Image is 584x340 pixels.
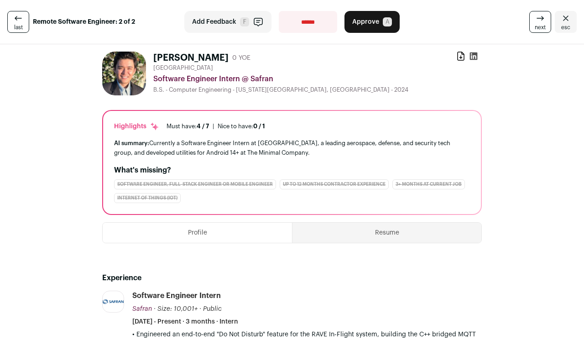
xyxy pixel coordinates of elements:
[33,17,135,26] strong: Remote Software Engineer: 2 of 2
[114,122,159,131] div: Highlights
[132,317,238,326] span: [DATE] - Present · 3 months · Intern
[561,24,570,31] span: esc
[555,11,577,33] a: Close
[153,64,213,72] span: [GEOGRAPHIC_DATA]
[253,123,265,129] span: 0 / 1
[103,299,124,304] img: a33c5ecee8df3f34a95db693531e15900846139b83029142d954007d2f236be4.gif
[167,123,209,130] div: Must have:
[114,179,276,189] div: Software Engineer, Full-Stack Engineer or Mobile Engineer
[352,17,379,26] span: Approve
[344,11,400,33] button: Approve A
[232,53,250,63] div: 0 YOE
[114,165,470,176] h2: What's missing?
[132,306,152,312] span: Safran
[153,52,229,64] h1: [PERSON_NAME]
[197,123,209,129] span: 4 / 7
[218,123,265,130] div: Nice to have:
[192,17,236,26] span: Add Feedback
[132,291,221,301] div: Software Engineer Intern
[535,24,546,31] span: next
[199,304,201,314] span: ·
[392,179,465,189] div: 3+ months at current job
[184,11,271,33] button: Add Feedback F
[240,17,249,26] span: F
[203,306,222,312] span: Public
[153,73,482,84] div: Software Engineer Intern @ Safran
[114,138,470,157] div: Currently a Software Engineer Intern at [GEOGRAPHIC_DATA], a leading aerospace, defense, and secu...
[7,11,29,33] a: last
[153,86,482,94] div: B.S. - Computer Engineering - [US_STATE][GEOGRAPHIC_DATA], [GEOGRAPHIC_DATA] - 2024
[383,17,392,26] span: A
[114,140,149,146] span: AI summary:
[102,52,146,95] img: dec89a49a9694032e709a962c230d013f89196116e3f6429ed0d3ad7e38e32a4.jpg
[114,193,181,203] div: Internet of Things (IoT)
[167,123,265,130] ul: |
[292,223,481,243] button: Resume
[14,24,23,31] span: last
[529,11,551,33] a: next
[102,272,482,283] h2: Experience
[280,179,389,189] div: up to 12 months contractor experience
[154,306,198,312] span: · Size: 10,001+
[103,223,292,243] button: Profile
